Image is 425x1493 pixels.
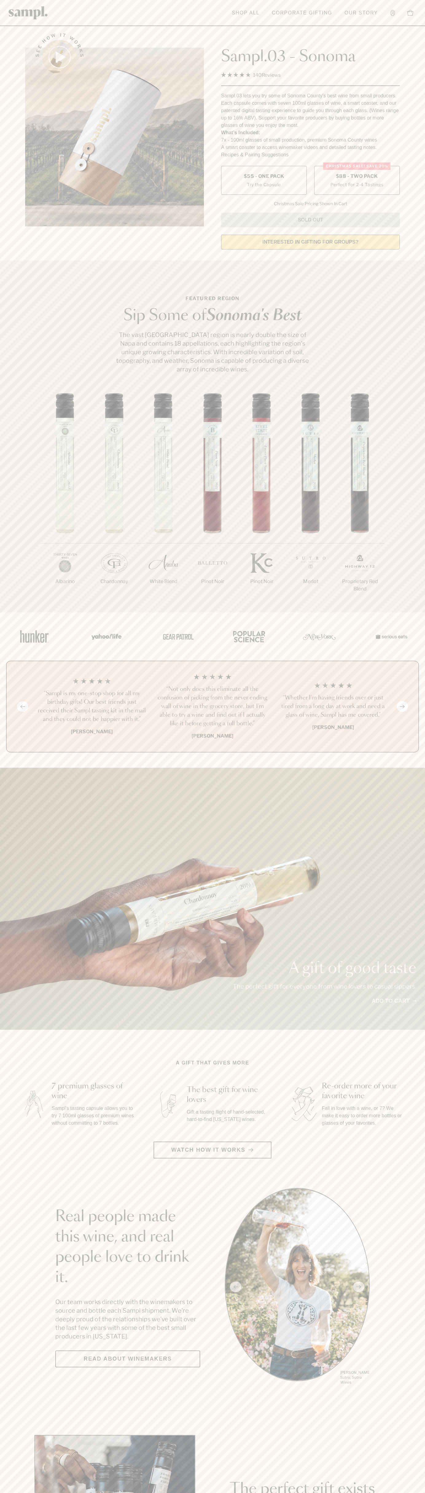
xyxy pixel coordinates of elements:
img: Artboard_7_5b34974b-f019-449e-91fb-745f8d0877ee_x450.png [372,623,409,650]
li: A smart coaster to access winemaker videos and detailed tasting notes. [221,144,400,151]
li: 2 / 4 [157,673,268,740]
p: Fall in love with a wine, or 7? We make it easy to order more bottles or glasses of your favorites. [322,1105,405,1127]
h3: “Whether I'm having friends over or just tired from a long day at work and need a glass of wine, ... [278,694,388,719]
div: 140Reviews [221,71,281,79]
p: Proprietary Red Blend [335,578,384,593]
img: Artboard_4_28b4d326-c26e-48f9-9c80-911f17d6414e_x450.png [230,623,267,650]
strong: What’s Included: [221,130,260,135]
li: 4 / 7 [188,393,237,605]
div: slide 1 [225,1188,370,1386]
h3: “Not only does this eliminate all the confusion of picking from the never ending wall of wine in ... [157,685,268,728]
li: 2 / 7 [90,393,139,605]
li: 3 / 7 [139,393,188,605]
li: 1 / 4 [37,673,147,740]
small: Perfect For 2-4 Tastings [330,181,383,188]
img: Artboard_6_04f9a106-072f-468a-bdd7-f11783b05722_x450.png [87,623,124,650]
h3: The best gift for wine lovers [187,1085,270,1105]
img: Artboard_5_7fdae55a-36fd-43f7-8bfd-f74a06a2878e_x450.png [158,623,195,650]
button: Next slide [397,701,408,712]
img: Artboard_3_0b291449-6e8c-4d07-b2c2-3f3601a19cd1_x450.png [301,623,338,650]
div: Sampl.03 lets you try some of Sonoma County's best wine from small producers. Each capsule comes ... [221,92,400,129]
a: Read about Winemakers [55,1350,200,1367]
h3: “Sampl is my one-stop shop for all my birthday gifts! Our best friends just received their Sampl ... [37,689,147,724]
span: 140 [253,72,262,78]
b: [PERSON_NAME] [192,733,233,739]
p: Chardonnay [90,578,139,585]
p: The perfect gift for everyone from wine lovers to casual sippers. [233,982,416,991]
a: Corporate Gifting [269,6,335,20]
span: $88 - Two Pack [336,173,378,180]
li: 3 / 4 [278,673,388,740]
img: Sampl.03 - Sonoma [25,48,204,226]
h3: Re-order more of your favorite wine [322,1081,405,1101]
p: The vast [GEOGRAPHIC_DATA] region is nearly double the size of Napa and contains 18 appellations,... [114,331,311,374]
p: Our team works directly with the winemakers to source and bottle each Sampl shipment. We’re deepl... [55,1298,200,1341]
b: [PERSON_NAME] [312,724,354,730]
span: $55 - One Pack [244,173,284,180]
h2: A gift that gives more [176,1059,249,1067]
img: Artboard_1_c8cd28af-0030-4af1-819c-248e302c7f06_x450.png [16,623,53,650]
h3: 7 premium glasses of wine [52,1081,135,1101]
li: Recipes & Pairing Suggestions [221,151,400,159]
p: Gift a tasting flight of hand-selected, hard-to-find [US_STATE] wines. [187,1108,270,1123]
em: Sonoma's Best [206,308,302,323]
p: Merlot [286,578,335,585]
p: A gift of good taste [233,961,416,976]
li: 1 / 7 [41,393,90,605]
li: 7 / 7 [335,393,384,612]
p: Pinot Noir [237,578,286,585]
li: 7x - 100ml glasses of small production, premium Sonoma County wines [221,136,400,144]
h1: Sampl.03 - Sonoma [221,48,400,66]
p: Pinot Noir [188,578,237,585]
h2: Real people made this wine, and real people love to drink it. [55,1207,200,1288]
a: interested in gifting for groups? [221,235,400,249]
a: Add to cart [372,997,416,1005]
button: See how it works [42,40,77,74]
a: Our Story [341,6,381,20]
a: Shop All [229,6,263,20]
button: Watch how it works [154,1142,271,1158]
button: Sold Out [221,213,400,227]
h2: Sip Some of [114,308,311,323]
b: [PERSON_NAME] [71,729,113,735]
p: Sampl's tasting capsule allows you to try 7 100ml glasses of premium wines without committing to ... [52,1105,135,1127]
p: White Blend [139,578,188,585]
div: Christmas SALE! Save 20% [323,163,391,170]
small: Try the Capsule [247,181,281,188]
ul: carousel [225,1188,370,1386]
img: Sampl logo [9,6,48,19]
span: Reviews [262,72,281,78]
p: [PERSON_NAME] Sutro, Sutro Wines [340,1370,370,1385]
button: Previous slide [17,701,28,712]
li: 5 / 7 [237,393,286,605]
li: Christmas Sale Pricing Shown In Cart [271,201,350,206]
li: 6 / 7 [286,393,335,605]
p: Albarino [41,578,90,585]
p: Featured Region [114,295,311,302]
